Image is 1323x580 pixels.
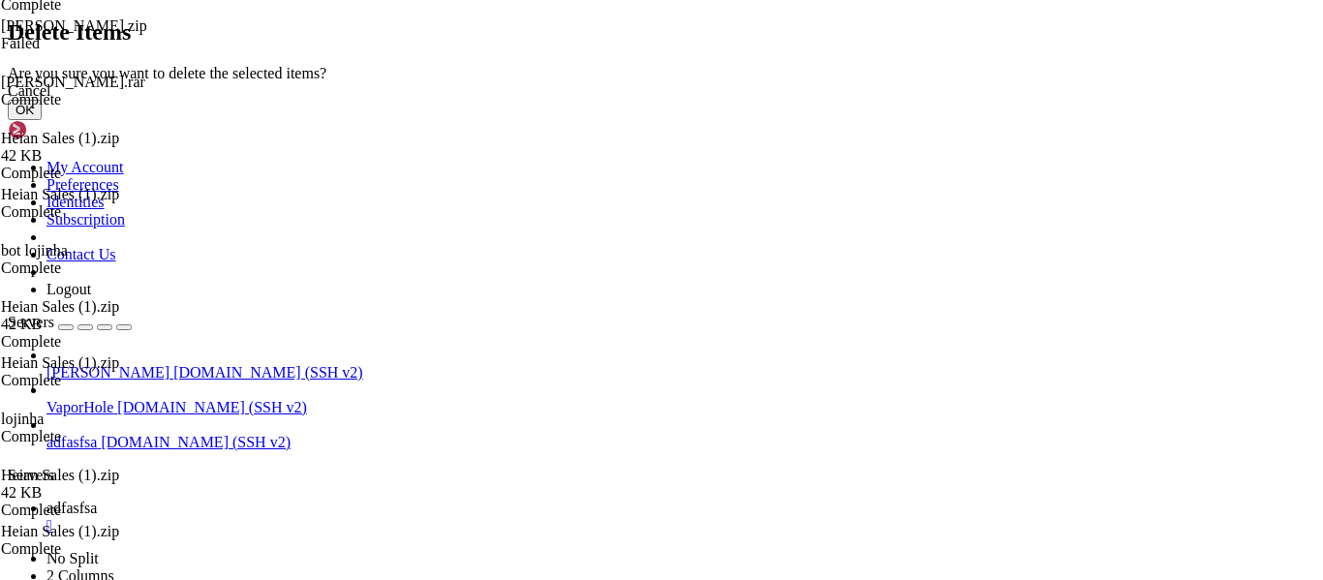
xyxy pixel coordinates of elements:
[1,354,119,371] span: Heian Sales (1).zip
[1,428,195,445] div: Complete
[1,147,195,165] div: 42 KB
[1,165,195,182] div: Complete
[1,316,195,333] div: 42 KB
[1,523,119,539] span: Heian Sales (1).zip
[1,467,195,502] span: Heian Sales (1).zip
[1,372,195,389] div: Complete
[1,35,195,52] div: Failed
[1,502,195,519] div: Complete
[1,298,119,315] span: Heian Sales (1).zip
[1,186,119,202] span: Heian Sales (1).zip
[1,242,68,259] span: bot lojinha
[1,17,147,34] span: [PERSON_NAME].zip
[1,74,145,90] span: Heian Sales.rar
[1,333,195,351] div: Complete
[1,484,195,502] div: 42 KB
[1,467,119,483] span: Heian Sales (1).zip
[1,411,44,427] span: lojinha
[1,203,195,221] div: Complete
[1,540,195,558] div: Complete
[1,17,147,34] span: Heian Sales.zip
[1,91,195,108] div: Complete
[1,298,195,333] span: Heian Sales (1).zip
[1,130,195,165] span: Heian Sales (1).zip
[1,259,195,277] div: Complete
[1,74,145,90] span: [PERSON_NAME].rar
[1,130,119,146] span: Heian Sales (1).zip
